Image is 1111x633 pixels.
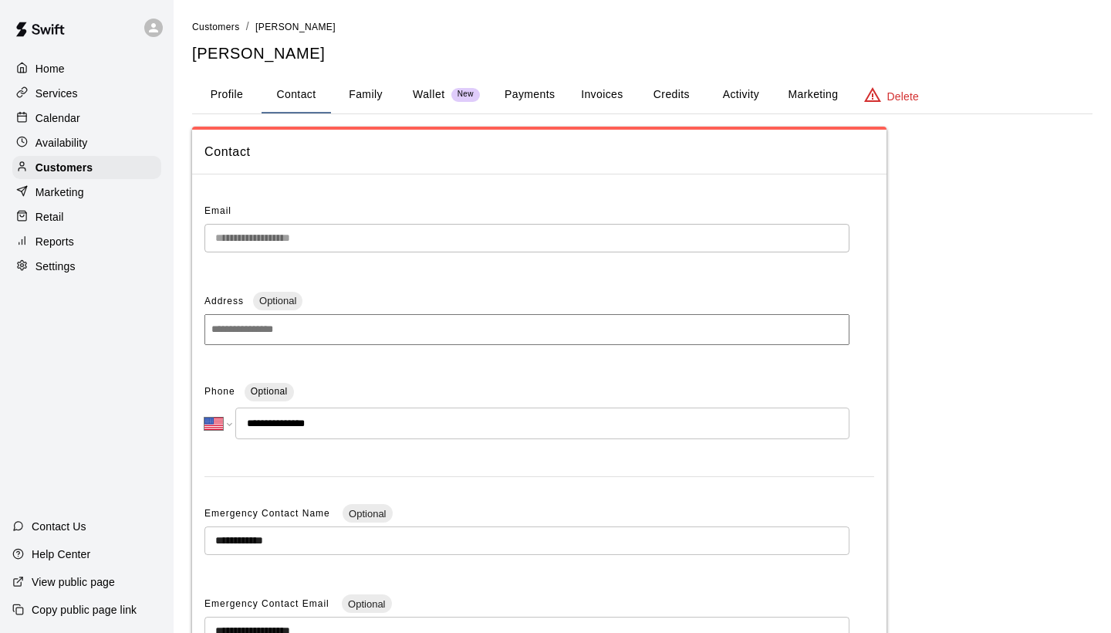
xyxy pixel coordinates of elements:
[204,142,874,162] span: Contact
[251,386,288,397] span: Optional
[35,184,84,200] p: Marketing
[204,508,333,519] span: Emergency Contact Name
[192,20,240,32] a: Customers
[12,205,161,228] a: Retail
[775,76,850,113] button: Marketing
[32,574,115,590] p: View public page
[204,598,333,609] span: Emergency Contact Email
[706,76,775,113] button: Activity
[192,76,262,113] button: Profile
[887,89,919,104] p: Delete
[262,76,331,113] button: Contact
[32,519,86,534] p: Contact Us
[35,209,64,225] p: Retail
[35,86,78,101] p: Services
[35,259,76,274] p: Settings
[35,234,74,249] p: Reports
[343,508,392,520] span: Optional
[204,296,244,306] span: Address
[12,82,161,105] a: Services
[32,547,90,562] p: Help Center
[12,230,161,253] a: Reports
[413,86,445,103] p: Wallet
[331,76,400,113] button: Family
[192,22,240,32] span: Customers
[35,61,65,76] p: Home
[204,205,231,216] span: Email
[32,602,137,618] p: Copy public page link
[12,255,161,278] a: Settings
[192,76,1092,113] div: basic tabs example
[35,110,80,126] p: Calendar
[492,76,567,113] button: Payments
[246,19,249,35] li: /
[12,107,161,130] a: Calendar
[12,181,161,204] a: Marketing
[255,22,336,32] span: [PERSON_NAME]
[253,295,302,306] span: Optional
[12,156,161,179] a: Customers
[192,43,1092,64] h5: [PERSON_NAME]
[204,380,235,405] span: Phone
[637,76,706,113] button: Credits
[35,135,88,151] p: Availability
[451,90,480,100] span: New
[12,57,161,80] a: Home
[12,131,161,154] a: Availability
[204,224,849,252] div: The email of an existing customer can only be changed by the customer themselves at https://book....
[192,19,1092,36] nav: breadcrumb
[35,160,93,175] p: Customers
[567,76,637,113] button: Invoices
[342,598,391,610] span: Optional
